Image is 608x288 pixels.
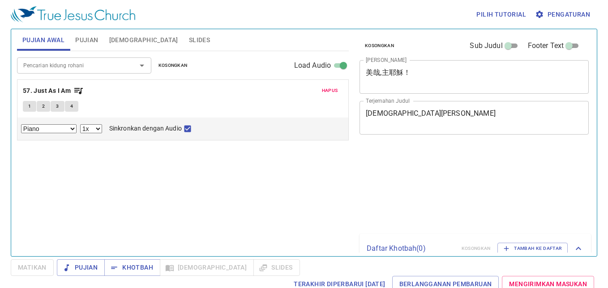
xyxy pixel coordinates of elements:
span: Kosongkan [158,61,188,70]
textarea: 美哉,主耶穌！ [366,68,582,85]
button: Hapus [317,85,343,96]
span: [DEMOGRAPHIC_DATA] [109,35,178,46]
span: Load Audio [294,60,331,71]
iframe: from-child [356,144,544,231]
span: Khotbah [111,262,153,273]
button: 1 [23,101,36,112]
div: Daftar Khotbah(0)KosongkanTambah ke Daftar [360,234,591,263]
span: Sub Judul [470,40,502,51]
span: 4 [70,102,73,110]
b: 57. Just As I Am [23,85,71,96]
select: Select Track [21,124,77,133]
button: 4 [65,101,78,112]
button: Kosongkan [360,40,399,51]
button: Pengaturan [533,6,594,23]
span: Pujian [64,262,98,273]
span: 2 [42,102,45,110]
button: 3 [51,101,64,112]
span: Pujian [75,35,98,46]
span: 1 [28,102,31,110]
textarea: [DEMOGRAPHIC_DATA][PERSON_NAME] [366,109,582,126]
button: Pujian [57,259,105,276]
p: Daftar Khotbah ( 0 ) [367,243,454,254]
button: Tambah ke Daftar [497,243,568,254]
button: 2 [37,101,50,112]
button: Open [136,59,148,72]
span: Kosongkan [365,42,394,50]
span: Sinkronkan dengan Audio [109,124,182,133]
span: Pujian Awal [22,35,64,46]
span: Hapus [322,87,338,95]
button: 57. Just As I Am [23,85,84,96]
span: Footer Text [528,40,564,51]
span: Pilih tutorial [476,9,526,20]
button: Kosongkan [153,60,193,71]
button: Khotbah [104,259,160,276]
select: Playback Rate [80,124,102,133]
span: Pengaturan [537,9,590,20]
span: 3 [56,102,59,110]
span: Tambah ke Daftar [503,244,562,253]
img: True Jesus Church [11,6,135,22]
button: Pilih tutorial [473,6,530,23]
span: Slides [189,35,210,46]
